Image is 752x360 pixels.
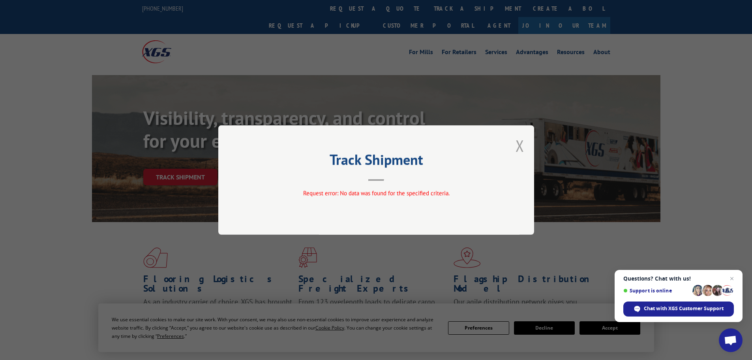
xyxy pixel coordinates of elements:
div: Open chat [719,328,743,352]
div: Chat with XGS Customer Support [623,302,734,317]
span: Support is online [623,288,690,294]
span: Close chat [727,274,737,283]
span: Questions? Chat with us! [623,275,734,282]
button: Close modal [516,135,524,156]
span: Chat with XGS Customer Support [644,305,724,312]
h2: Track Shipment [258,154,495,169]
span: Request error: No data was found for the specified criteria. [303,189,449,197]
